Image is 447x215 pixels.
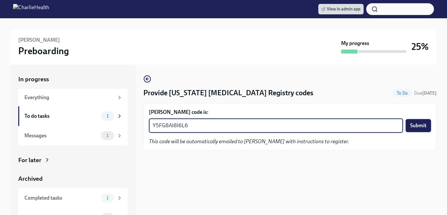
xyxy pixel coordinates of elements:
[153,122,399,130] textarea: Y5FG8AI8I6L6
[318,4,364,14] a: View in admin app
[143,88,313,98] h4: Provide [US_STATE] [MEDICAL_DATA] Registry codes
[18,106,128,126] a: To do tasks1
[18,75,128,84] a: In progress
[393,91,411,96] span: To Do
[13,4,49,14] img: CharlieHealth
[103,114,112,118] span: 1
[18,156,128,164] a: For later
[18,126,128,146] a: Messages1
[24,113,98,120] div: To do tasks
[103,133,112,138] span: 1
[341,40,369,47] strong: My progress
[18,175,128,183] a: Archived
[422,90,437,96] strong: [DATE]
[406,119,431,132] button: Submit
[18,37,60,44] h6: [PERSON_NAME]
[149,109,431,116] label: [PERSON_NAME] code is:
[411,41,429,53] h3: 25%
[18,45,69,57] h3: Preboarding
[149,138,349,145] em: This code will be automatically emailed to [PERSON_NAME] with instructions to register.
[18,156,41,164] div: For later
[410,122,426,129] span: Submit
[103,195,112,200] span: 1
[18,188,128,208] a: Completed tasks1
[24,194,98,202] div: Completed tasks
[322,6,360,12] span: View in admin app
[18,89,128,106] a: Everything
[414,90,437,96] span: September 18th, 2025 08:00
[24,94,114,101] div: Everything
[24,132,98,139] div: Messages
[414,90,437,96] span: Due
